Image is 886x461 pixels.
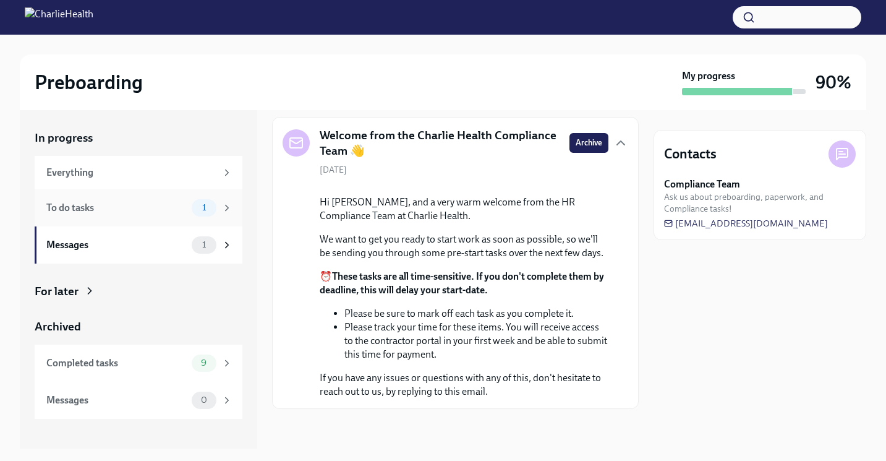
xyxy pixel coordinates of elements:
span: Ask us about preboarding, paperwork, and Compliance tasks! [664,191,856,215]
strong: Compliance Team [664,178,740,191]
strong: These tasks are all time-sensitive. If you don't complete them by deadline, this will delay your ... [320,270,604,296]
a: In progress [35,130,242,146]
img: CharlieHealth [25,7,93,27]
span: 0 [194,395,215,405]
div: To do tasks [46,201,187,215]
span: 1 [195,203,213,212]
h5: Welcome from the Charlie Health Compliance Team 👋 [320,127,560,159]
button: Archive [569,133,608,153]
div: Messages [46,394,187,407]
a: Everything [35,156,242,189]
a: To do tasks1 [35,189,242,226]
h4: Contacts [664,145,717,163]
li: Please track your time for these items. You will receive access to the contractor portal in your ... [344,321,608,361]
a: Archived [35,319,242,335]
a: Messages1 [35,226,242,264]
div: For later [35,283,79,299]
div: Messages [46,238,187,252]
a: For later [35,283,242,299]
p: Hi [PERSON_NAME], and a very warm welcome from the HR Compliance Team at Charlie Health. [320,196,608,223]
span: 9 [194,358,214,368]
div: Everything [46,166,216,179]
span: [DATE] [320,164,347,176]
li: Please be sure to mark off each task as you complete it. [344,307,608,321]
p: ⏰ [320,270,608,297]
a: Messages0 [35,382,242,419]
h3: 90% [816,71,851,93]
a: Completed tasks9 [35,345,242,382]
p: We want to get you ready to start work as soon as possible, so we'll be sending you through some ... [320,233,608,260]
div: Completed tasks [46,356,187,370]
span: 1 [195,240,213,249]
p: If you have any issues or questions with any of this, don't hesitate to reach out to us, by reply... [320,371,608,399]
span: Archive [576,137,602,149]
h2: Preboarding [35,70,143,95]
strong: My progress [682,69,735,83]
a: [EMAIL_ADDRESS][DOMAIN_NAME] [664,217,828,230]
